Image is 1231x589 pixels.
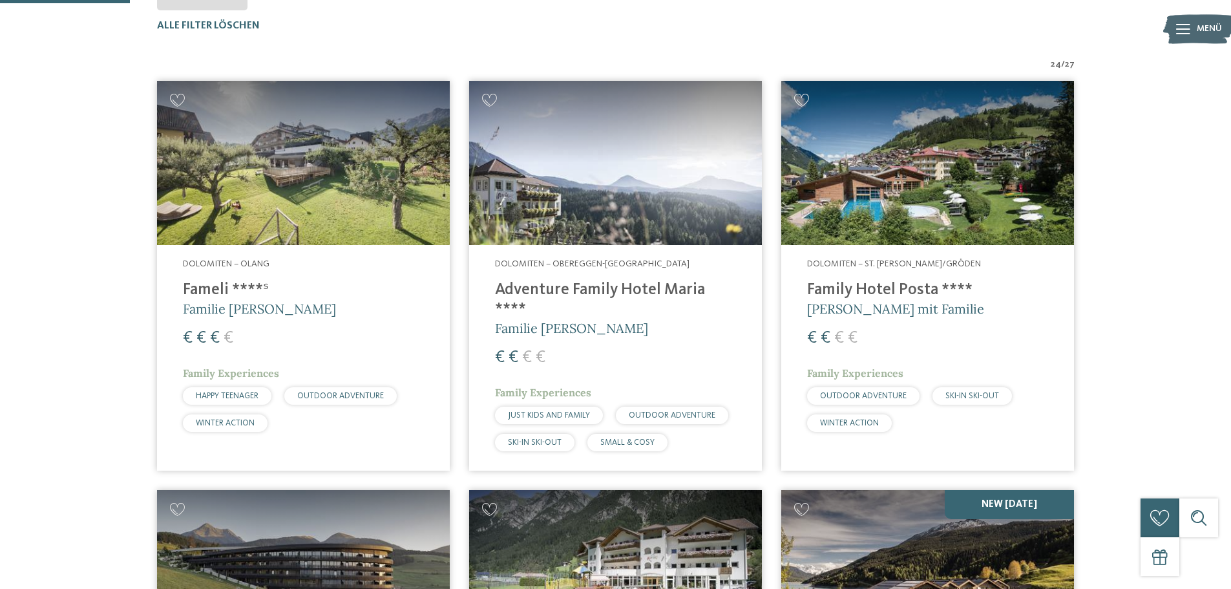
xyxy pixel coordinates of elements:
[508,411,590,420] span: JUST KIDS AND FAMILY
[157,21,260,31] span: Alle Filter löschen
[469,81,762,471] a: Familienhotels gesucht? Hier findet ihr die besten! Dolomiten – Obereggen-[GEOGRAPHIC_DATA] Adven...
[196,330,206,347] span: €
[157,81,450,246] img: Familienhotels gesucht? Hier findet ihr die besten!
[807,259,981,268] span: Dolomiten – St. [PERSON_NAME]/Gröden
[495,386,591,399] span: Family Experiences
[183,330,193,347] span: €
[781,81,1074,471] a: Familienhotels gesucht? Hier findet ihr die besten! Dolomiten – St. [PERSON_NAME]/Gröden Family H...
[495,320,648,336] span: Familie [PERSON_NAME]
[820,392,907,400] span: OUTDOOR ADVENTURE
[495,349,505,366] span: €
[821,330,830,347] span: €
[196,392,258,400] span: HAPPY TEENAGER
[807,330,817,347] span: €
[781,81,1074,246] img: Familienhotels gesucht? Hier findet ihr die besten!
[1051,58,1061,71] span: 24
[600,438,655,447] span: SMALL & COSY
[210,330,220,347] span: €
[495,259,689,268] span: Dolomiten – Obereggen-[GEOGRAPHIC_DATA]
[196,419,255,427] span: WINTER ACTION
[183,301,336,317] span: Familie [PERSON_NAME]
[629,411,715,420] span: OUTDOOR ADVENTURE
[183,259,269,268] span: Dolomiten – Olang
[469,81,762,246] img: Adventure Family Hotel Maria ****
[509,349,518,366] span: €
[945,392,999,400] span: SKI-IN SKI-OUT
[508,438,562,447] span: SKI-IN SKI-OUT
[495,281,736,319] h4: Adventure Family Hotel Maria ****
[536,349,545,366] span: €
[1065,58,1075,71] span: 27
[807,301,984,317] span: [PERSON_NAME] mit Familie
[1061,58,1065,71] span: /
[848,330,857,347] span: €
[297,392,384,400] span: OUTDOOR ADVENTURE
[157,81,450,471] a: Familienhotels gesucht? Hier findet ihr die besten! Dolomiten – Olang Fameli ****ˢ Familie [PERSO...
[834,330,844,347] span: €
[522,349,532,366] span: €
[807,367,903,380] span: Family Experiences
[224,330,233,347] span: €
[807,281,1048,300] h4: Family Hotel Posta ****
[183,367,279,380] span: Family Experiences
[820,419,879,427] span: WINTER ACTION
